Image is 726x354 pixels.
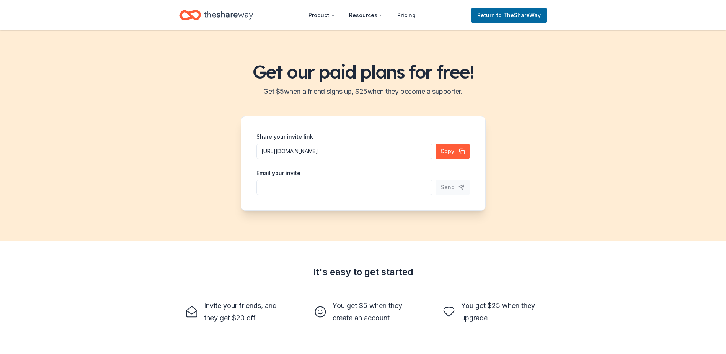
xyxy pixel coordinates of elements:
div: You get $5 when they create an account [333,300,412,324]
h1: Get our paid plans for free! [9,61,717,82]
button: Resources [343,8,390,23]
div: It's easy to get started [179,266,547,278]
a: Home [179,6,253,24]
button: Copy [436,144,470,159]
a: Returnto TheShareWay [471,8,547,23]
span: Return [477,11,541,20]
nav: Main [302,6,422,24]
div: You get $25 when they upgrade [461,300,541,324]
button: Product [302,8,341,23]
label: Share your invite link [256,133,313,141]
span: to TheShareWay [496,12,541,18]
a: Pricing [391,8,422,23]
h2: Get $ 5 when a friend signs up, $ 25 when they become a supporter. [9,85,717,98]
label: Email your invite [256,169,300,177]
div: Invite your friends, and they get $20 off [204,300,284,324]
